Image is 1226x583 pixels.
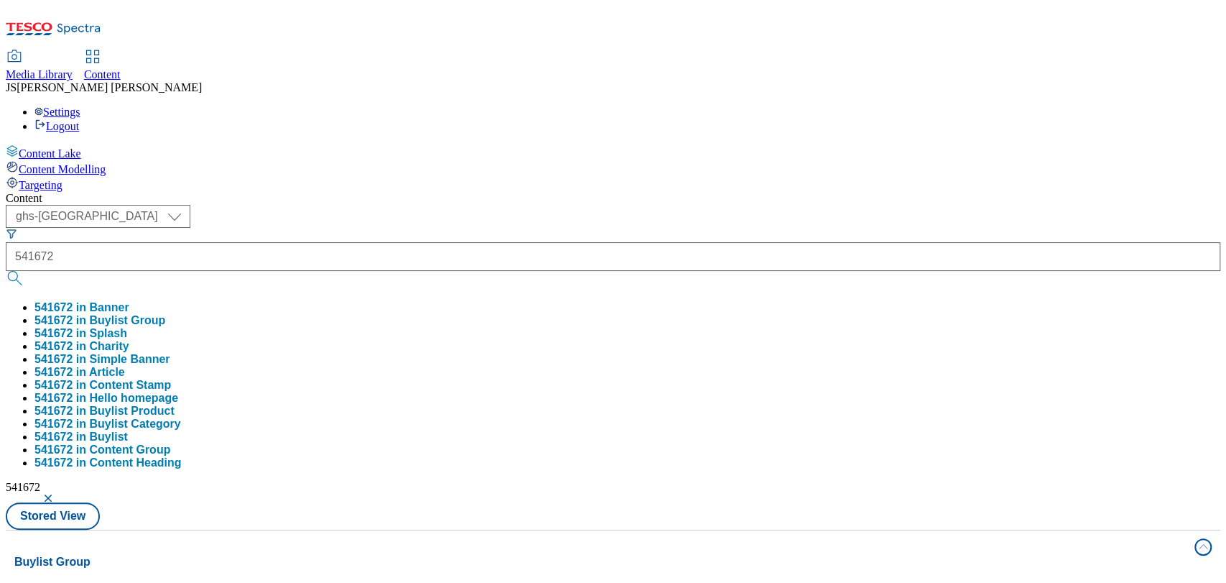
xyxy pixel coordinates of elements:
button: 541672 in Simple Banner [34,353,170,366]
input: Search [6,242,1220,271]
a: Targeting [6,176,1220,192]
button: 541672 in Content Group [34,444,170,456]
button: 541672 in Content Heading [34,456,182,469]
div: 541672 in [34,340,129,353]
svg: Search Filters [6,228,17,239]
button: 541672 in Splash [34,327,127,340]
span: Buylist Category [90,418,181,430]
span: Content [84,68,121,81]
span: Content Lake [19,147,81,160]
a: Content [84,51,121,81]
div: 541672 in [34,431,128,444]
span: Media Library [6,68,73,81]
a: Settings [34,106,80,118]
span: [PERSON_NAME] [PERSON_NAME] [17,81,202,93]
a: Content Lake [6,144,1220,160]
a: Media Library [6,51,73,81]
button: 541672 in Banner [34,301,129,314]
span: Buylist Product [90,405,175,417]
button: 541672 in Hello homepage [34,392,178,405]
span: Charity [90,340,129,352]
div: 541672 in [34,366,125,379]
div: 541672 in [34,418,181,431]
div: 541672 in [34,405,175,418]
span: JS [6,81,17,93]
button: 541672 in Buylist [34,431,128,444]
div: Content [6,192,1220,205]
span: Content Modelling [19,163,106,175]
button: 541672 in Buylist Product [34,405,175,418]
a: Content Modelling [6,160,1220,176]
button: 541672 in Charity [34,340,129,353]
button: 541672 in Buylist Category [34,418,181,431]
h4: Buylist Group [14,554,1186,571]
button: Stored View [6,502,100,530]
button: 541672 in Buylist Group [34,314,165,327]
span: Targeting [19,179,62,191]
span: 541672 [6,481,40,493]
button: 541672 in Article [34,366,125,379]
button: 541672 in Content Stamp [34,379,171,392]
a: Logout [34,120,79,132]
span: Article [89,366,125,378]
span: Buylist [90,431,128,443]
